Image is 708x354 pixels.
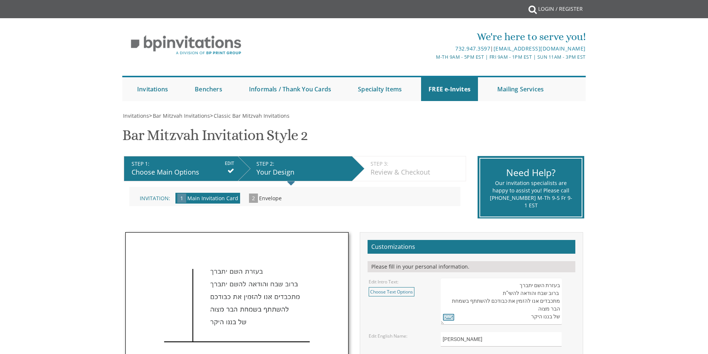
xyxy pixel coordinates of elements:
a: Informals / Thank You Cards [242,77,339,101]
div: | [277,44,586,53]
a: Invitations [122,112,149,119]
a: Benchers [187,77,230,101]
span: Main Invitation Card [187,195,238,202]
input: EDIT [225,160,234,167]
a: 732.947.3597 [455,45,490,52]
span: Invitations [123,112,149,119]
span: Classic Bar Mitzvah Invitations [214,112,290,119]
a: [EMAIL_ADDRESS][DOMAIN_NAME] [494,45,586,52]
a: Bar Mitzvah Invitations [152,112,210,119]
a: Choose Text Options [369,287,414,296]
iframe: chat widget [677,324,701,347]
div: Review & Checkout [371,168,462,177]
textarea: בעזרת השם יתברך We would be honored to have you join us at the Seudas Bar Mitzvah of our dear son [441,278,562,325]
div: M-Th 9am - 5pm EST | Fri 9am - 1pm EST | Sun 11am - 3pm EST [277,53,586,61]
span: Invitation: [140,195,170,202]
div: We're here to serve you! [277,29,586,44]
span: > [210,112,290,119]
div: Please fill in your personal information. [368,261,575,272]
span: 1 [177,194,186,203]
a: Invitations [130,77,175,101]
label: Edit Intro Text: [369,279,398,285]
a: Specialty Items [350,77,409,101]
h2: Customizations [368,240,575,254]
a: Classic Bar Mitzvah Invitations [213,112,290,119]
a: Mailing Services [490,77,551,101]
div: Need Help? [489,166,572,179]
span: 2 [249,194,258,203]
span: Envelope [259,195,282,202]
span: > [149,112,210,119]
div: Your Design [256,168,348,177]
div: STEP 2: [256,160,348,168]
div: STEP 3: [371,160,462,168]
div: STEP 1: [132,160,234,168]
img: BP Invitation Loft [122,30,250,61]
label: Edit English Name: [369,333,407,339]
span: Bar Mitzvah Invitations [153,112,210,119]
div: Choose Main Options [132,168,234,177]
a: FREE e-Invites [421,77,478,101]
div: Our invitation specialists are happy to assist you! Please call [PHONE_NUMBER] M-Th 9-5 Fr 9-1 EST [489,179,572,209]
h1: Bar Mitzvah Invitation Style 2 [122,127,308,149]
